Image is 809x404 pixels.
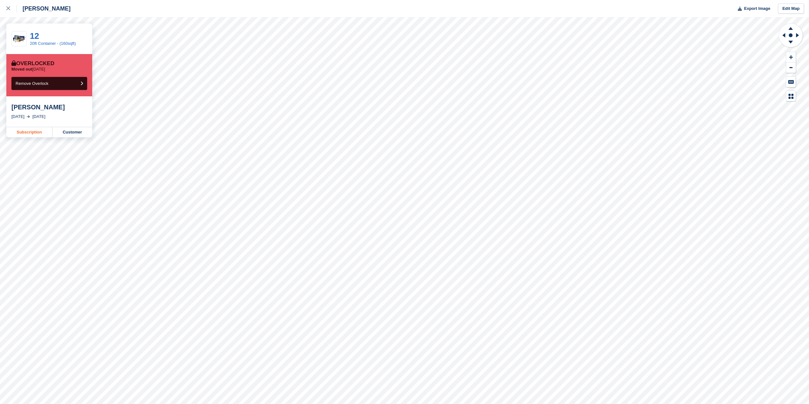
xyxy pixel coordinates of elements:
[17,5,71,12] div: [PERSON_NAME]
[11,60,54,67] div: Overlocked
[786,91,796,101] button: Map Legend
[734,3,770,14] button: Export Image
[11,67,45,72] p: [DATE]
[30,41,76,46] a: 20ft Container - (160sqft)
[786,52,796,63] button: Zoom In
[11,77,87,90] button: Remove Overlock
[16,81,48,86] span: Remove Overlock
[11,103,87,111] div: [PERSON_NAME]
[11,67,32,72] span: Moved out
[6,127,52,137] a: Subscription
[786,77,796,87] button: Keyboard Shortcuts
[27,115,30,118] img: arrow-right-light-icn-cde0832a797a2874e46488d9cf13f60e5c3a73dbe684e267c42b8395dfbc2abf.svg
[778,3,804,14] a: Edit Map
[11,113,24,120] div: [DATE]
[786,63,796,73] button: Zoom Out
[744,5,770,12] span: Export Image
[30,31,39,41] a: 12
[12,33,26,45] img: 20-ft-container.jpg
[32,113,45,120] div: [DATE]
[52,127,92,137] a: Customer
